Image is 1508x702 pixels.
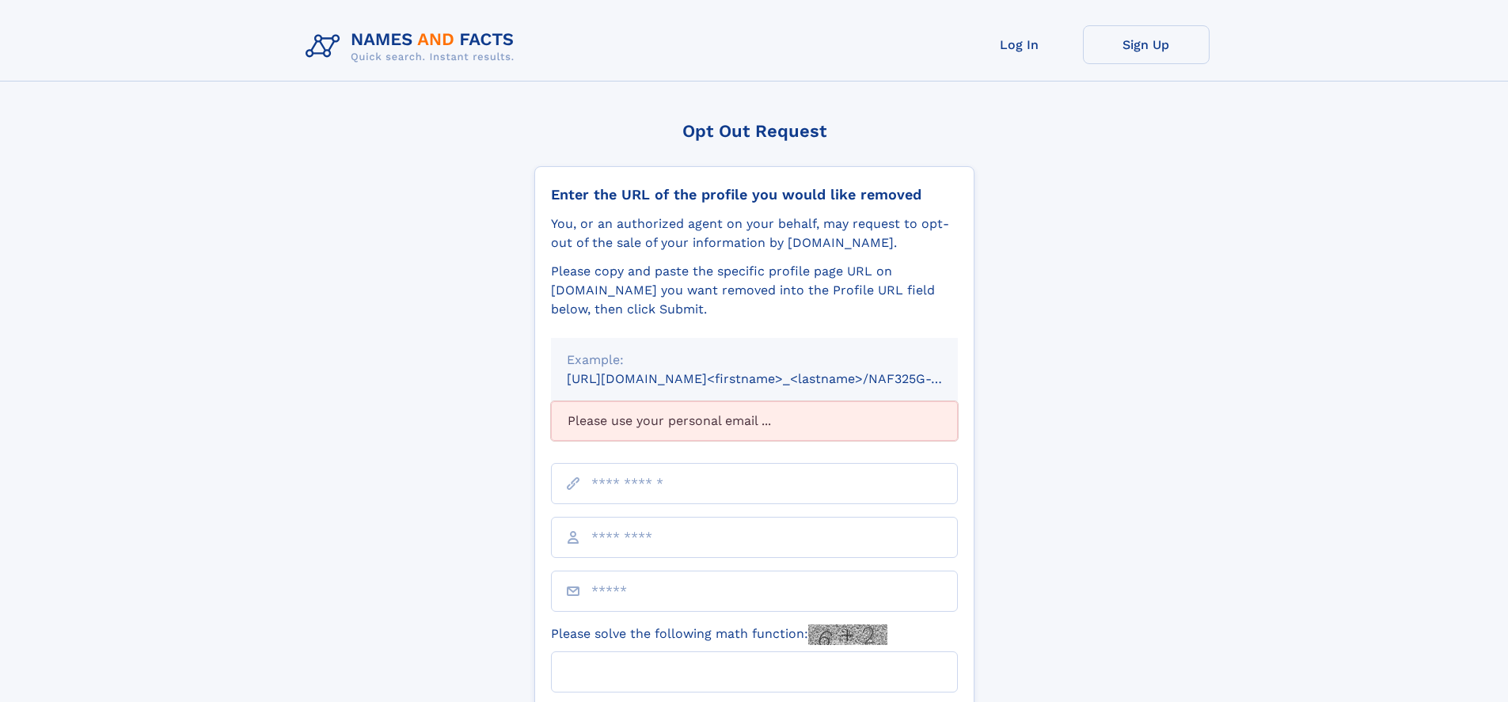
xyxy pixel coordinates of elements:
img: Logo Names and Facts [299,25,527,68]
div: Enter the URL of the profile you would like removed [551,186,958,203]
small: [URL][DOMAIN_NAME]<firstname>_<lastname>/NAF325G-xxxxxxxx [567,371,988,386]
div: Please copy and paste the specific profile page URL on [DOMAIN_NAME] you want removed into the Pr... [551,262,958,319]
div: You, or an authorized agent on your behalf, may request to opt-out of the sale of your informatio... [551,214,958,252]
div: Please use your personal email ... [551,401,958,441]
label: Please solve the following math function: [551,624,887,645]
div: Example: [567,351,942,370]
div: Opt Out Request [534,121,974,141]
a: Sign Up [1083,25,1210,64]
a: Log In [956,25,1083,64]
